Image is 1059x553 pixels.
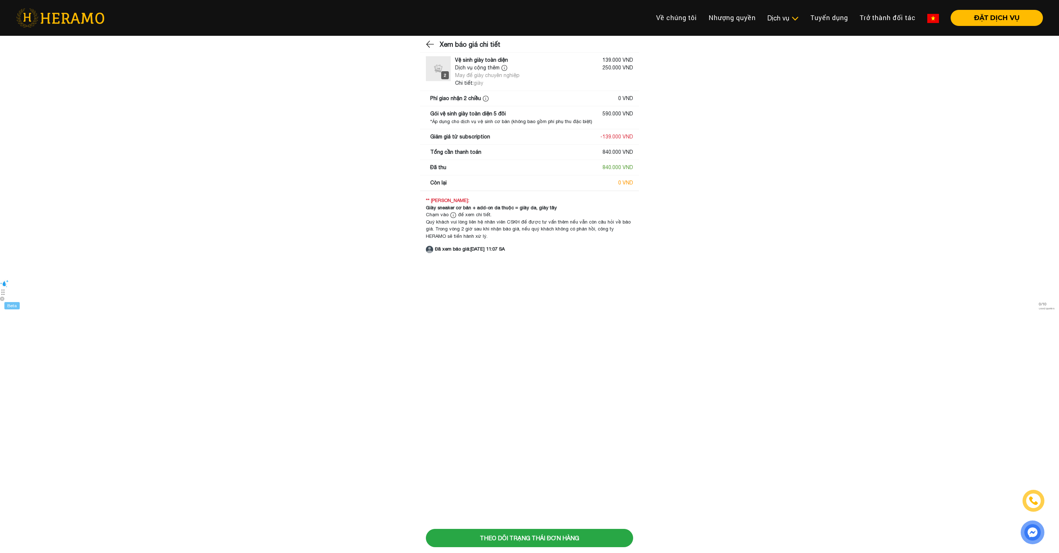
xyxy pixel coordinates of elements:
img: info [450,212,456,218]
strong: Giày sneaker cơ bản + add-on da thuộc = giày da, giày tây [426,205,557,210]
img: heramo-logo.png [16,8,104,27]
img: info [501,65,507,71]
span: used queries [1039,306,1055,310]
div: 840.000 VND [602,164,633,171]
div: Còn lại [430,179,447,187]
div: Vệ sinh giày toàn diện [455,56,508,64]
img: subToggleIcon [791,15,799,22]
a: phone-icon [1024,491,1043,511]
div: 590.000 VND [602,110,633,118]
div: - 139.000 VND [600,133,633,141]
div: Quý khách vui lòng liên hệ nhân viên CSKH để được tư vấn thêm nếu vẫn còn câu hỏi về báo giá. Tro... [426,218,633,240]
h3: Xem báo giá chi tiết [440,35,500,54]
div: Giảm giá từ subscription [430,133,490,141]
div: 0 VND [618,95,633,102]
span: *Áp dụng cho dịch vụ vệ sinh cơ bản (không bao gồm phí phụ thu đặc biệt) [430,119,592,124]
span: giày [474,80,483,86]
a: Nhượng quyền [703,10,762,26]
div: Dịch vụ cộng thêm [455,64,520,72]
img: account [426,246,433,253]
div: Đã thu [430,164,446,171]
strong: ** [PERSON_NAME]: [426,198,469,203]
div: May đế giày chuyên nghiệp [455,72,520,79]
div: 2 [441,71,449,79]
img: info [483,96,489,102]
a: Tuyển dụng [805,10,854,26]
button: Theo dõi trạng thái đơn hàng [426,529,633,547]
span: Chi tiết: [455,80,474,86]
div: Phí giao nhận 2 chiều [430,95,490,102]
div: Chạm vào để xem chi tiết. [426,211,633,218]
div: 0 VND [618,179,633,187]
div: 250.000 VND [602,64,633,79]
a: ĐẶT DỊCH VỤ [945,15,1043,21]
a: Về chúng tôi [650,10,703,26]
div: 139.000 VND [602,56,633,64]
img: phone-icon [1029,496,1038,506]
strong: Đã xem báo giá: [DATE] 11:07 SA [435,246,505,252]
div: Beta [4,302,20,309]
div: Tổng cần thanh toán [430,148,481,156]
div: Gói vệ sinh giày toàn diện 5 đôi [430,110,506,118]
img: back [426,39,435,50]
div: 840.000 VND [602,148,633,156]
a: Trở thành đối tác [854,10,921,26]
button: ĐẶT DỊCH VỤ [951,10,1043,26]
span: 0 / 10 [1039,302,1055,306]
div: Dịch vụ [767,13,799,23]
img: vn-flag.png [927,14,939,23]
